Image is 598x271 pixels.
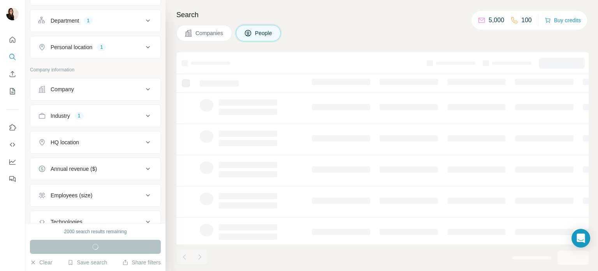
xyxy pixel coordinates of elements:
[97,44,106,51] div: 1
[84,17,93,24] div: 1
[489,16,504,25] p: 5,000
[6,84,19,98] button: My lists
[6,33,19,47] button: Quick start
[51,43,92,51] div: Personal location
[6,8,19,20] img: Avatar
[176,9,589,20] h4: Search
[30,259,52,266] button: Clear
[30,106,160,125] button: Industry1
[6,155,19,169] button: Dashboard
[51,191,92,199] div: Employees (size)
[6,120,19,135] button: Use Surfe on LinkedIn
[6,67,19,81] button: Enrich CSV
[572,229,590,248] div: Open Intercom Messenger
[30,159,160,178] button: Annual revenue ($)
[195,29,224,37] span: Companies
[30,80,160,99] button: Company
[30,11,160,30] button: Department1
[51,85,74,93] div: Company
[6,172,19,186] button: Feedback
[6,50,19,64] button: Search
[75,112,84,119] div: 1
[545,15,581,26] button: Buy credits
[67,259,107,266] button: Save search
[51,138,79,146] div: HQ location
[521,16,532,25] p: 100
[122,259,161,266] button: Share filters
[51,112,70,120] div: Industry
[51,165,97,173] div: Annual revenue ($)
[30,186,160,205] button: Employees (size)
[30,133,160,152] button: HQ location
[30,38,160,57] button: Personal location1
[51,218,83,226] div: Technologies
[51,17,79,25] div: Department
[64,228,127,235] div: 2000 search results remaining
[30,66,161,73] p: Company information
[6,138,19,152] button: Use Surfe API
[255,29,273,37] span: People
[30,213,160,231] button: Technologies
